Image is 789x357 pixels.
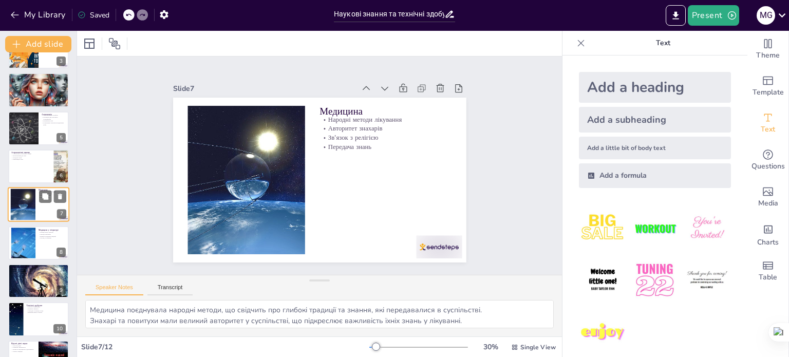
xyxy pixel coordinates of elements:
p: Астрономічні знання [11,151,51,154]
div: 5 [57,133,66,142]
div: Get real-time input from your audience [747,142,788,179]
div: Layout [81,35,98,52]
button: Present [688,5,739,26]
p: Вплив на національну ідентичність [11,348,35,350]
p: Встановлення дат свят [11,155,51,157]
p: Text [589,31,737,55]
p: Методи лікування [39,233,66,235]
div: 8 [8,226,69,260]
p: Центри навчання [11,270,66,272]
p: Передача технічних знань [26,310,66,312]
div: 30 % [478,342,503,352]
div: 7 [8,187,69,222]
p: Ключові діячі [11,345,35,347]
div: 5 [8,111,69,145]
img: 5.jpeg [631,256,679,304]
p: Успіхи в будівництві [26,306,66,308]
p: Зв'язок з релігією [39,195,66,197]
div: 3 [57,57,66,66]
div: M G [757,6,775,25]
img: 6.jpeg [683,256,731,304]
p: Формування моральних стандартів [11,271,66,273]
img: 4.jpeg [579,256,627,304]
div: Add images, graphics, shapes or video [747,179,788,216]
p: Передача знань [11,157,51,159]
span: Text [761,124,775,135]
button: M G [757,5,775,26]
p: Зв'язок з релігією [320,133,452,142]
p: Вплив [DEMOGRAPHIC_DATA] [11,266,66,269]
div: 4 [8,73,69,107]
span: Single View [520,343,556,351]
p: Медицина у літературі [39,228,66,231]
div: Slide 7 / 12 [81,342,369,352]
div: 9 [57,286,66,295]
p: Астрономія [42,112,66,116]
p: Медицина [320,104,452,118]
p: Ідентичність народу [11,82,66,84]
div: Add ready made slides [747,68,788,105]
p: Планування сільськогосподарських робіт [42,122,66,125]
div: Add a heading [579,72,731,103]
span: Table [759,272,777,283]
p: Передача знань [39,197,66,199]
p: Відомі діячі науки [11,342,35,345]
button: Export to PowerPoint [666,5,686,26]
div: Add a formula [579,163,731,188]
p: Народні методи лікування [320,115,452,124]
div: Add text boxes [747,105,788,142]
p: Розвиток письмовості [11,347,35,349]
img: 3.jpeg [683,204,731,252]
p: Передача знань [320,142,452,152]
span: Media [758,198,778,209]
p: Освітні традиції [11,350,35,352]
p: Медицина [39,189,66,192]
p: Збирання книг та рукописів [11,77,66,79]
div: Saved [78,10,109,20]
p: Розвиток ремесел [26,308,66,310]
p: Календарі для сільського господарства [42,116,66,120]
div: 6 [8,149,69,183]
div: 4 [57,95,66,104]
div: Change the overall theme [747,31,788,68]
input: Insert title [334,7,444,22]
div: Add a table [747,253,788,290]
p: Астрономія та релігійні обряди [11,153,51,155]
img: 1.jpeg [579,204,627,252]
p: Народні методи лікування [39,191,66,193]
span: Charts [757,237,779,248]
p: Літописи як джерело знань [11,80,66,82]
div: 7 [57,210,66,219]
button: Add slide [5,36,71,52]
div: 10 [8,302,69,336]
div: Add a little bit of body text [579,137,731,159]
div: 9 [8,264,69,298]
p: Технічні здобутки [26,304,66,307]
p: Авторитет знахарів [39,193,66,195]
p: Збереження знань [11,273,66,275]
div: Add charts and graphs [747,216,788,253]
div: Add a subheading [579,107,731,133]
div: 8 [57,248,66,257]
p: [PERSON_NAME] [11,79,66,81]
p: Спостереження за небом [42,114,66,116]
button: Speaker Notes [85,284,143,295]
textarea: Медицина поєднувала народні методи, що свідчить про глибокі традиції та знання, які передавалися ... [85,300,554,328]
p: Орієнтація в часі [11,159,51,161]
p: Авторитет знахарів [320,124,452,133]
p: Вплив на медичні традиції [39,235,66,237]
p: Поради щодо здоров’я [39,232,66,234]
div: 10 [53,324,66,333]
p: Догляд за хворими [39,237,66,239]
div: 6 [57,171,66,180]
p: Використання в обороні [26,311,66,313]
button: Delete Slide [54,191,66,203]
p: Бібліотеки та літописання [11,74,66,78]
img: 2.jpeg [631,204,679,252]
p: Розвиток грамотності [11,268,66,270]
span: Template [753,87,784,98]
span: Theme [756,50,780,61]
span: Questions [752,161,785,172]
img: 7.jpeg [579,309,627,356]
button: Transcript [147,284,193,295]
